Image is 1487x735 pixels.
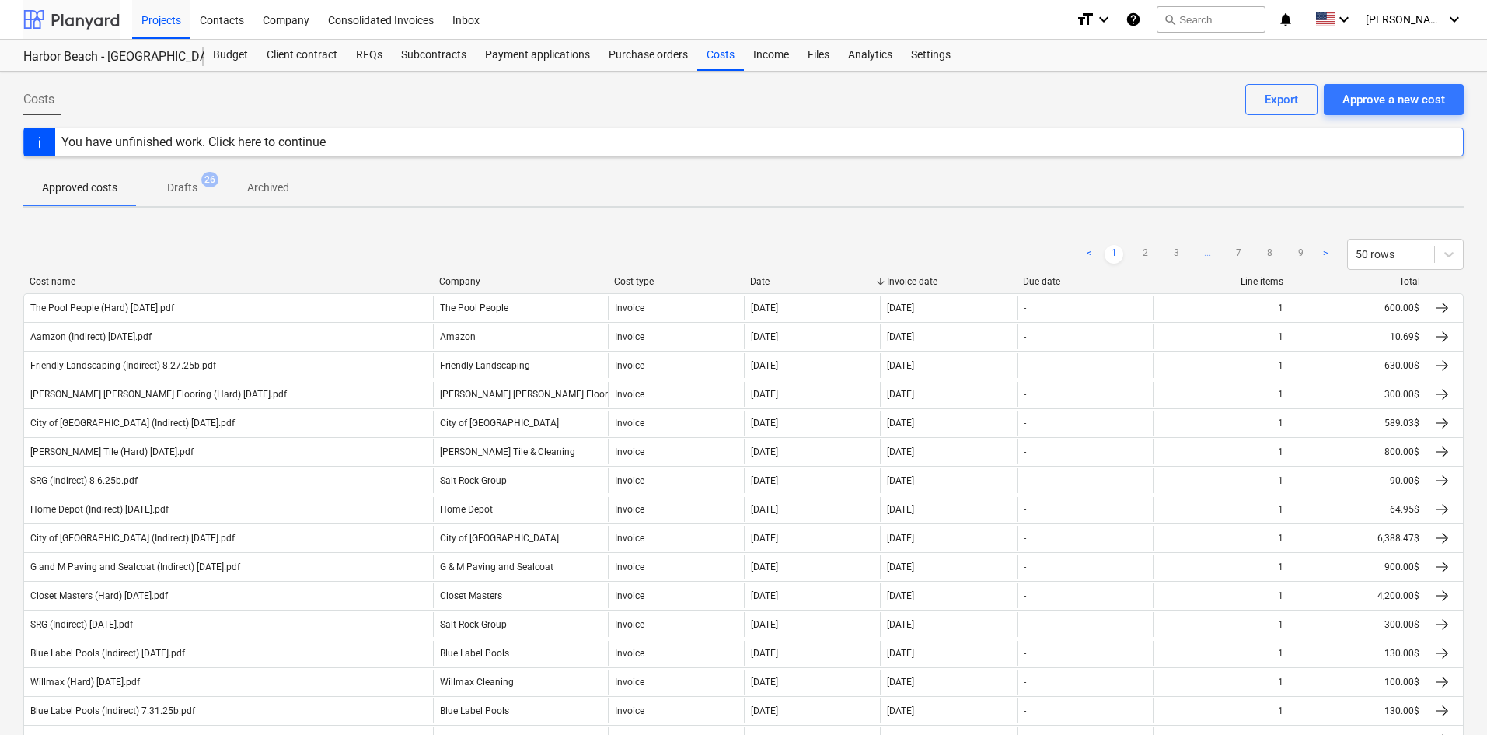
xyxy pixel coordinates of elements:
[615,331,644,342] div: Invoice
[1260,245,1279,264] a: Page 8
[1080,245,1098,264] a: Previous page
[615,619,644,630] div: Invoice
[751,562,778,572] div: [DATE]
[1290,411,1426,436] div: 589.03$
[1198,245,1216,264] span: ...
[744,40,798,71] a: Income
[1278,446,1283,457] div: 1
[440,331,476,342] div: Amazon
[440,475,507,486] div: Salt Rock Group
[440,360,530,371] div: Friendly Landscaping
[42,180,117,196] p: Approved costs
[1278,533,1283,544] div: 1
[30,648,185,659] div: Blue Label Pools (Indirect) [DATE].pdf
[30,619,133,630] div: SRG (Indirect) [DATE].pdf
[1265,89,1298,110] div: Export
[615,303,644,313] div: Invoice
[615,533,644,544] div: Invoice
[887,677,914,688] div: [DATE]
[902,40,960,71] a: Settings
[887,446,914,457] div: [DATE]
[887,648,914,659] div: [DATE]
[887,533,914,544] div: [DATE]
[751,303,778,313] div: [DATE]
[1342,89,1445,110] div: Approve a new cost
[1335,10,1353,29] i: keyboard_arrow_down
[615,677,644,688] div: Invoice
[1290,353,1426,378] div: 630.00$
[1290,468,1426,493] div: 90.00$
[1023,276,1147,287] div: Due date
[1167,245,1185,264] a: Page 3
[1291,245,1310,264] a: Page 9
[1024,446,1026,457] div: -
[1316,245,1335,264] a: Next page
[1160,276,1284,287] div: Line-items
[1278,475,1283,486] div: 1
[1290,641,1426,666] div: 130.00$
[887,276,1011,287] div: Invoice date
[1157,6,1265,33] button: Search
[440,504,493,515] div: Home Depot
[1024,331,1026,342] div: -
[1024,562,1026,572] div: -
[23,90,54,109] span: Costs
[614,276,738,287] div: Cost type
[1278,360,1283,371] div: 1
[599,40,697,71] a: Purchase orders
[751,619,778,630] div: [DATE]
[30,590,168,601] div: Closet Masters (Hard) [DATE].pdf
[751,389,778,400] div: [DATE]
[1024,475,1026,486] div: -
[476,40,599,71] a: Payment applications
[1278,619,1283,630] div: 1
[1278,389,1283,400] div: 1
[1024,533,1026,544] div: -
[1278,648,1283,659] div: 1
[839,40,902,71] a: Analytics
[615,446,644,457] div: Invoice
[751,418,778,429] div: [DATE]
[1278,677,1283,688] div: 1
[1290,439,1426,464] div: 800.00$
[30,562,240,572] div: G and M Paving and Sealcoat (Indirect) [DATE].pdf
[1290,555,1426,579] div: 900.00$
[751,446,778,457] div: [DATE]
[440,562,553,572] div: G & M Paving and Sealcoat
[887,590,914,601] div: [DATE]
[61,135,326,149] div: You have unfinished work. Click here to continue
[1290,497,1426,522] div: 64.95$
[1024,590,1026,601] div: -
[347,40,392,71] div: RFQs
[30,331,152,342] div: Aamzon (Indirect) [DATE].pdf
[887,504,914,515] div: [DATE]
[751,677,778,688] div: [DATE]
[1290,296,1426,320] div: 600.00$
[1445,10,1464,29] i: keyboard_arrow_down
[440,533,559,544] div: City of [GEOGRAPHIC_DATA]
[1278,303,1283,313] div: 1
[887,418,914,429] div: [DATE]
[887,389,914,400] div: [DATE]
[1324,84,1464,115] button: Approve a new cost
[247,180,289,196] p: Archived
[1278,331,1283,342] div: 1
[1366,13,1443,26] span: [PERSON_NAME]
[887,475,914,486] div: [DATE]
[798,40,839,71] div: Files
[1290,612,1426,637] div: 300.00$
[23,49,185,65] div: Harbor Beach - [GEOGRAPHIC_DATA]
[751,648,778,659] div: [DATE]
[615,504,644,515] div: Invoice
[887,360,914,371] div: [DATE]
[1290,526,1426,551] div: 6,388.47$
[30,418,235,429] div: City of [GEOGRAPHIC_DATA] (Indirect) [DATE].pdf
[751,331,778,342] div: [DATE]
[1409,660,1487,735] div: Chat Widget
[751,475,778,486] div: [DATE]
[204,40,257,71] div: Budget
[697,40,744,71] a: Costs
[615,360,644,371] div: Invoice
[1290,324,1426,349] div: 10.69$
